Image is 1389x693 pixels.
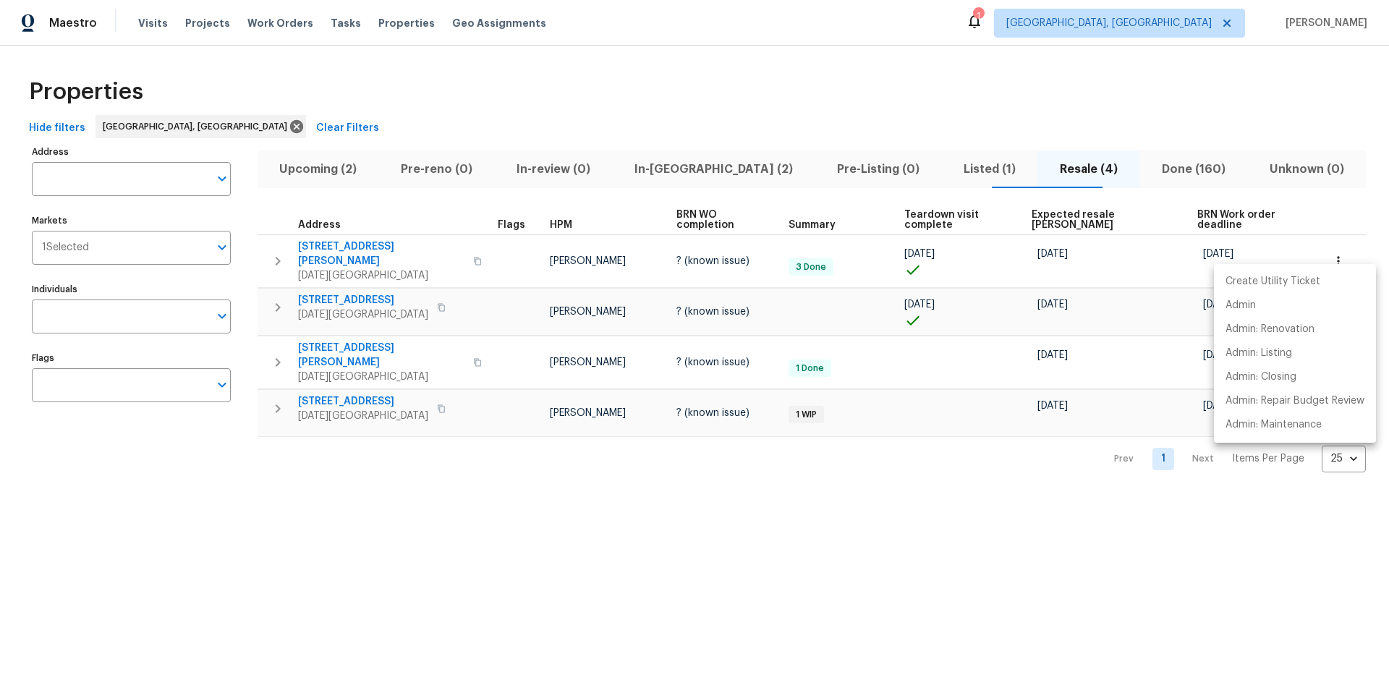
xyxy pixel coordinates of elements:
[1226,322,1314,337] p: Admin: Renovation
[1226,394,1364,409] p: Admin: Repair Budget Review
[1226,417,1322,433] p: Admin: Maintenance
[1226,298,1256,313] p: Admin
[1226,274,1320,289] p: Create Utility Ticket
[1226,346,1292,361] p: Admin: Listing
[1226,370,1296,385] p: Admin: Closing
